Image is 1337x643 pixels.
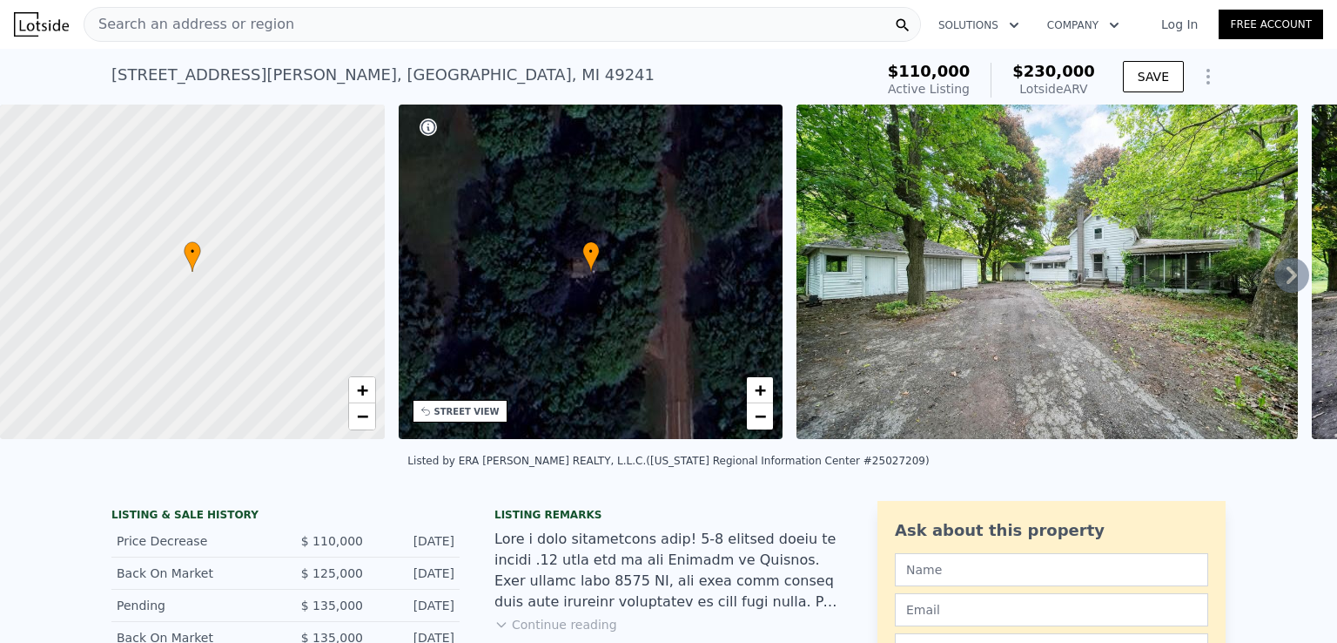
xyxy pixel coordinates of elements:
span: + [356,379,367,401]
span: + [755,379,766,401]
div: STREET VIEW [434,405,500,418]
a: Zoom out [747,403,773,430]
span: • [184,244,201,260]
div: • [582,241,600,272]
span: • [582,244,600,260]
div: [DATE] [377,597,454,614]
span: Active Listing [888,82,970,96]
div: Lotside ARV [1012,80,1095,98]
button: Continue reading [494,616,617,633]
span: − [755,405,766,427]
span: $ 135,000 [301,599,363,613]
input: Name [895,553,1208,586]
div: Lore i dolo sitametcons adip! 5-8 elitsed doeiu te incidi .12 utla etd ma ali Enimadm ve Quisnos.... [494,529,843,613]
input: Email [895,593,1208,626]
div: Ask about this property [895,518,1208,543]
a: Zoom out [349,403,375,430]
span: $110,000 [888,62,971,80]
div: LISTING & SALE HISTORY [111,508,460,525]
a: Zoom in [349,377,375,403]
img: Sale: 136251523 Parcel: 50000772 [796,105,1298,439]
div: [DATE] [377,565,454,582]
a: Free Account [1219,10,1323,39]
button: Company [1033,10,1133,41]
div: Price Decrease [117,532,272,550]
div: [STREET_ADDRESS][PERSON_NAME] , [GEOGRAPHIC_DATA] , MI 49241 [111,63,655,87]
button: Show Options [1191,59,1226,94]
a: Log In [1140,16,1219,33]
span: Search an address or region [84,14,294,35]
span: $ 110,000 [301,534,363,548]
div: [DATE] [377,532,454,550]
div: Pending [117,597,272,614]
button: SAVE [1123,61,1184,92]
span: $230,000 [1012,62,1095,80]
a: Zoom in [747,377,773,403]
div: Listing remarks [494,508,843,522]
div: Back On Market [117,565,272,582]
button: Solutions [924,10,1033,41]
div: • [184,241,201,272]
span: − [356,405,367,427]
div: Listed by ERA [PERSON_NAME] REALTY, L.L.C. ([US_STATE] Regional Information Center #25027209) [407,455,929,467]
img: Lotside [14,12,69,37]
span: $ 125,000 [301,566,363,580]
